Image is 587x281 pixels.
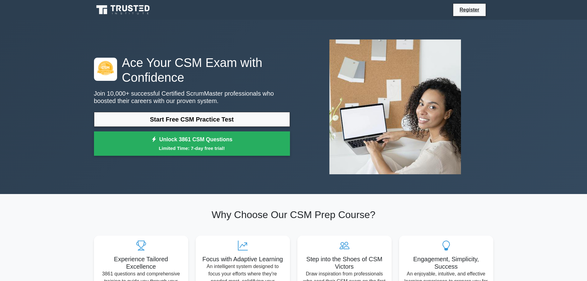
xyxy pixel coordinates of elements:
h5: Step into the Shoes of CSM Victors [302,255,387,270]
a: Unlock 3861 CSM QuestionsLimited Time: 7-day free trial! [94,131,290,156]
a: Register [456,6,483,14]
small: Limited Time: 7-day free trial! [102,145,282,152]
h5: Engagement, Simplicity, Success [404,255,488,270]
h2: Why Choose Our CSM Prep Course? [94,209,493,221]
p: Join 10,000+ successful Certified ScrumMaster professionals who boosted their careers with our pr... [94,90,290,105]
h5: Experience Tailored Excellence [99,255,183,270]
h5: Focus with Adaptive Learning [201,255,285,263]
a: Start Free CSM Practice Test [94,112,290,127]
h1: Ace Your CSM Exam with Confidence [94,55,290,85]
